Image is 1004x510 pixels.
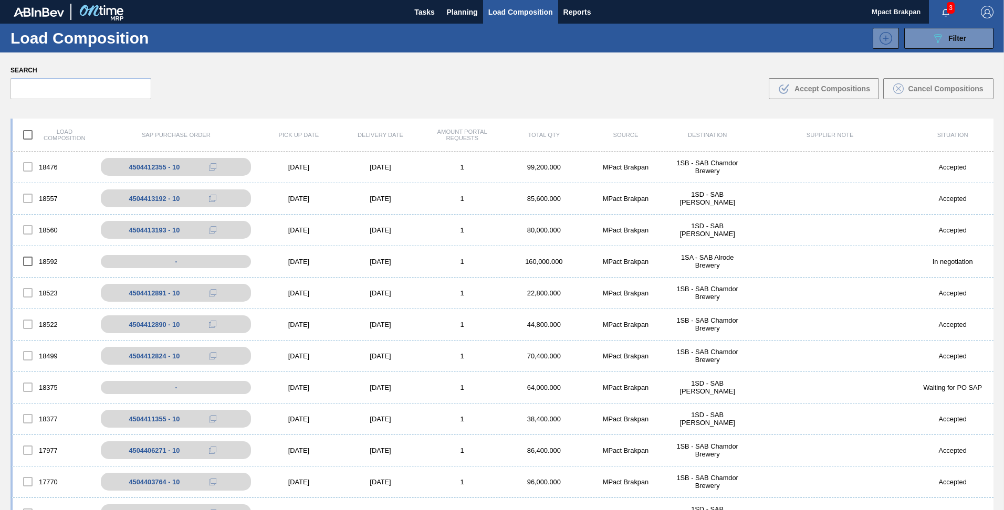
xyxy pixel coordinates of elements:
[421,415,503,423] div: 1
[748,132,912,138] div: Supplier Note
[129,352,180,360] div: 4504412824 - 10
[129,478,180,486] div: 4504403764 - 10
[503,321,585,328] div: 44,800.000
[585,478,667,486] div: MPact Brakpan
[129,195,180,203] div: 4504413192 - 10
[912,258,993,265] div: In negotiation
[413,6,436,18] span: Tasks
[488,6,553,18] span: Load Composition
[421,258,503,265] div: 1
[14,7,64,17] img: TNhmsLtSVTkK8tSr43FrP2fwEKptu5GPRR3wAAAABJRU5ErkJggg==
[13,376,95,398] div: 18375
[101,381,251,394] div: -
[794,84,870,93] span: Accept Compositions
[912,478,993,486] div: Accepted
[421,478,503,486] div: 1
[503,478,585,486] div: 96,000.000
[13,408,95,430] div: 18377
[666,474,748,490] div: 1SB - SAB Chamdor Brewery
[340,384,422,391] div: [DATE]
[258,352,340,360] div: [DATE]
[904,28,993,49] button: Filter
[912,163,993,171] div: Accepted
[258,258,340,265] div: [DATE]
[13,187,95,209] div: 18557
[11,63,151,78] label: Search
[129,415,180,423] div: 4504411355 - 10
[202,224,223,236] div: Copy
[908,84,983,93] span: Cancel Compositions
[258,163,340,171] div: [DATE]
[912,132,993,138] div: Situation
[912,226,993,234] div: Accepted
[421,352,503,360] div: 1
[129,226,180,234] div: 4504413193 - 10
[981,6,993,18] img: Logout
[503,415,585,423] div: 38,400.000
[912,195,993,203] div: Accepted
[258,447,340,454] div: [DATE]
[585,258,667,265] div: MPact Brakpan
[340,415,422,423] div: [DATE]
[340,447,422,454] div: [DATE]
[912,447,993,454] div: Accepted
[503,226,585,234] div: 80,000.000
[13,439,95,461] div: 17977
[585,384,667,391] div: MPact Brakpan
[202,318,223,331] div: Copy
[202,161,223,173] div: Copy
[340,195,422,203] div: [DATE]
[13,471,95,493] div: 17770
[13,313,95,335] div: 18522
[503,195,585,203] div: 85,600.000
[912,384,993,391] div: Waiting for PO SAP
[503,384,585,391] div: 64,000.000
[421,289,503,297] div: 1
[447,6,478,18] span: Planning
[340,258,422,265] div: [DATE]
[666,253,748,269] div: 1SA - SAB Alrode Brewery
[129,447,180,454] div: 4504406271 - 10
[585,226,667,234] div: MPact Brakpan
[421,195,503,203] div: 1
[666,316,748,332] div: 1SB - SAB Chamdor Brewery
[585,321,667,328] div: MPact Brakpan
[340,352,422,360] div: [DATE]
[258,321,340,328] div: [DATE]
[947,2,955,14] span: 3
[202,475,223,488] div: Copy
[11,32,184,44] h1: Load Composition
[585,163,667,171] div: MPact Brakpan
[666,222,748,238] div: 1SD - SAB Rosslyn Brewery
[666,190,748,206] div: 1SD - SAB Rosslyn Brewery
[202,444,223,456] div: Copy
[421,447,503,454] div: 1
[585,447,667,454] div: MPact Brakpan
[585,132,667,138] div: Source
[666,379,748,395] div: 1SD - SAB Rosslyn Brewery
[340,163,422,171] div: [DATE]
[912,321,993,328] div: Accepted
[258,195,340,203] div: [DATE]
[503,289,585,297] div: 22,800.000
[340,321,422,328] div: [DATE]
[769,78,879,99] button: Accept Compositions
[912,289,993,297] div: Accepted
[95,132,258,138] div: SAP Purchase Order
[867,28,899,49] div: New Load Composition
[340,132,422,138] div: Delivery Date
[340,226,422,234] div: [DATE]
[666,442,748,458] div: 1SB - SAB Chamdor Brewery
[912,415,993,423] div: Accepted
[421,129,503,141] div: Amount Portal Requests
[421,163,503,171] div: 1
[13,250,95,272] div: 18592
[666,159,748,175] div: 1SB - SAB Chamdor Brewery
[666,348,748,364] div: 1SB - SAB Chamdor Brewery
[563,6,591,18] span: Reports
[503,132,585,138] div: Total Qty
[258,226,340,234] div: [DATE]
[258,478,340,486] div: [DATE]
[202,192,223,205] div: Copy
[258,415,340,423] div: [DATE]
